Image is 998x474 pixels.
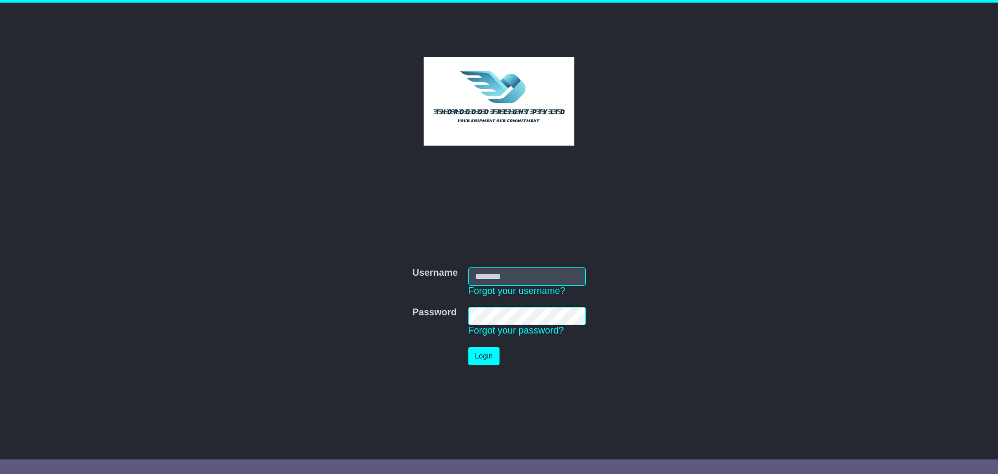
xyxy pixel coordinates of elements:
[468,286,566,296] a: Forgot your username?
[412,307,456,318] label: Password
[412,267,457,279] label: Username
[468,347,500,365] button: Login
[424,57,575,146] img: Thorogood Freight Pty Ltd
[468,325,564,336] a: Forgot your password?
